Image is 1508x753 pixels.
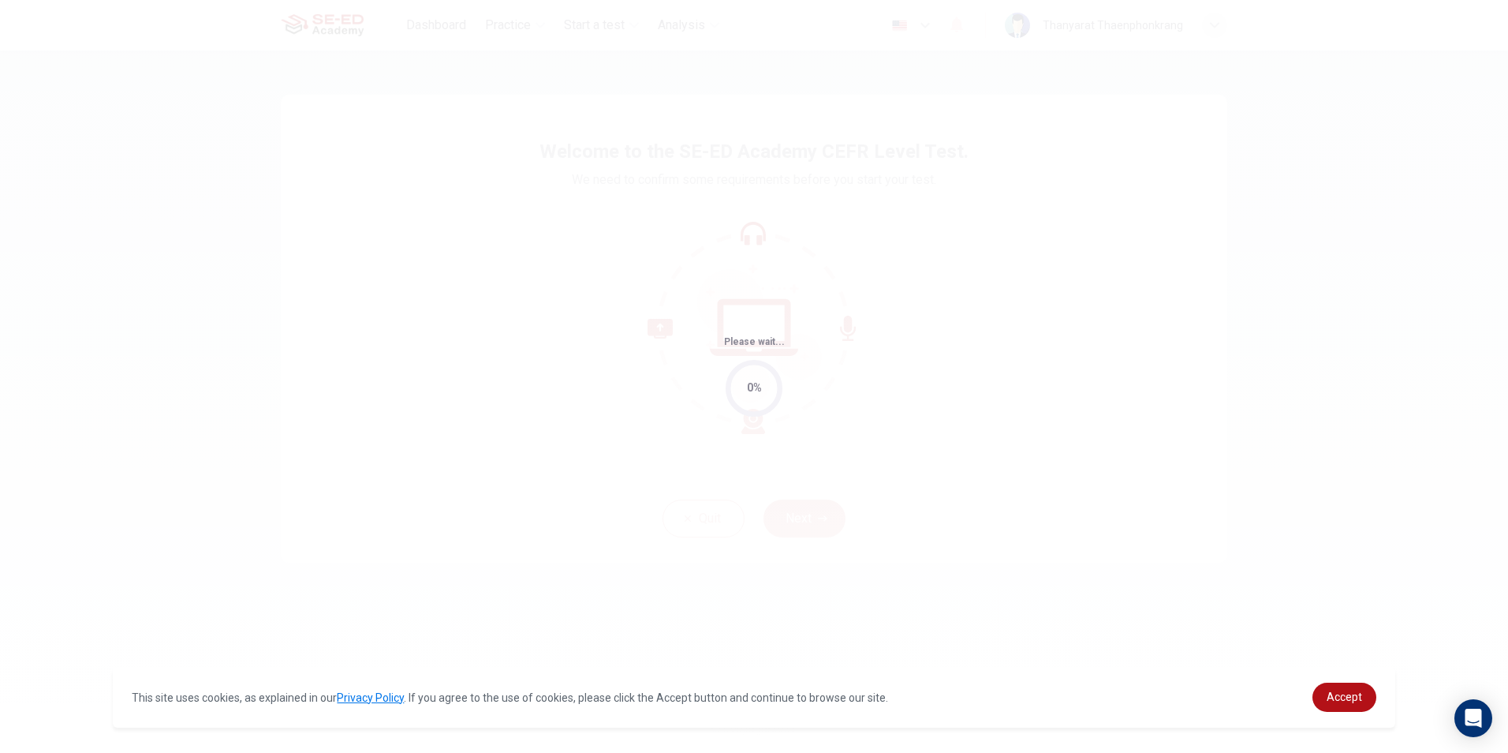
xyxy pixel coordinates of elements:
[1454,699,1492,737] div: Open Intercom Messenger
[724,336,785,347] span: Please wait...
[1327,691,1362,703] span: Accept
[747,379,762,397] div: 0%
[113,667,1394,728] div: cookieconsent
[132,691,888,704] span: This site uses cookies, as explained in our . If you agree to the use of cookies, please click th...
[337,691,404,704] a: Privacy Policy
[1312,683,1376,712] a: dismiss cookie message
